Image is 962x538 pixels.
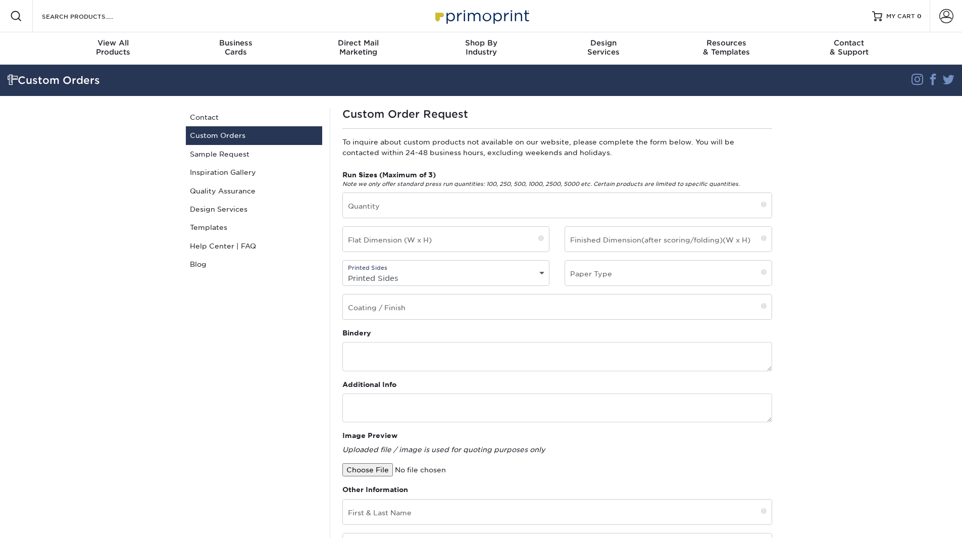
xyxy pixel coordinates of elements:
[342,329,371,337] strong: Bindery
[52,38,175,57] div: Products
[342,380,396,388] strong: Additional Info
[186,182,322,200] a: Quality Assurance
[297,38,420,57] div: Marketing
[186,108,322,126] a: Contact
[342,181,740,187] em: Note we only offer standard press run quantities: 100, 250, 500, 1000, 2500, 5000 etc. Certain pr...
[342,137,772,158] p: To inquire about custom products not available on our website, please complete the form below. Yo...
[186,126,322,144] a: Custom Orders
[174,38,297,57] div: Cards
[788,38,910,47] span: Contact
[342,431,397,439] strong: Image Preview
[342,446,545,454] em: Uploaded file / image is used for quoting purposes only
[342,171,436,179] strong: Run Sizes (Maximum of 3)
[41,10,139,22] input: SEARCH PRODUCTS.....
[420,38,542,57] div: Industry
[420,38,542,47] span: Shop By
[186,163,322,181] a: Inspiration Gallery
[52,38,175,47] span: View All
[52,32,175,65] a: View AllProducts
[186,237,322,255] a: Help Center | FAQ
[186,255,322,273] a: Blog
[297,38,420,47] span: Direct Mail
[886,12,915,21] span: MY CART
[542,32,665,65] a: DesignServices
[542,38,665,47] span: Design
[342,485,408,494] strong: Other Information
[186,145,322,163] a: Sample Request
[788,32,910,65] a: Contact& Support
[665,38,788,57] div: & Templates
[431,5,532,27] img: Primoprint
[297,32,420,65] a: Direct MailMarketing
[665,32,788,65] a: Resources& Templates
[917,13,922,20] span: 0
[186,200,322,218] a: Design Services
[174,32,297,65] a: BusinessCards
[788,38,910,57] div: & Support
[665,38,788,47] span: Resources
[186,218,322,236] a: Templates
[542,38,665,57] div: Services
[174,38,297,47] span: Business
[342,108,772,120] h1: Custom Order Request
[420,32,542,65] a: Shop ByIndustry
